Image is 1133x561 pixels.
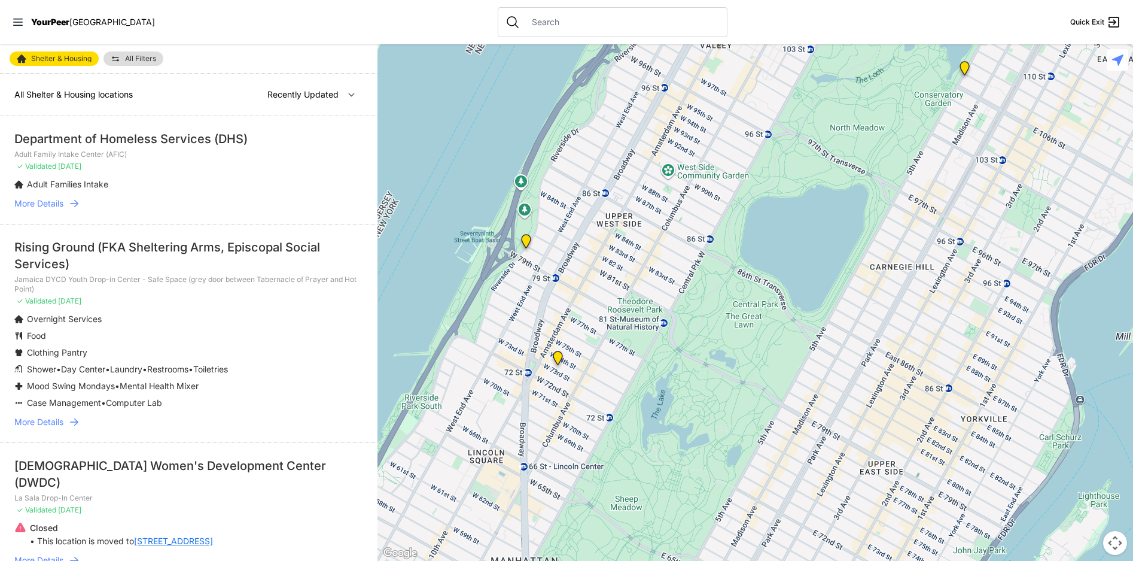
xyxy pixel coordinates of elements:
span: Case Management [27,398,101,408]
span: • [142,364,147,374]
div: Administrative Office, No Walk-Ins [519,234,534,253]
div: Trinity Lutheran Church [712,32,727,51]
span: Clothing Pantry [27,347,87,357]
span: ✓ Validated [17,505,56,514]
span: Quick Exit [1070,17,1104,27]
img: Google [380,545,420,561]
span: Overnight Services [27,314,102,324]
div: [DEMOGRAPHIC_DATA] Women's Development Center (DWDC) [14,457,363,491]
span: • [115,381,120,391]
span: All Shelter & Housing locations [14,89,133,99]
div: Hamilton Senior Center [550,351,565,370]
span: • [105,364,110,374]
span: More Details [14,198,63,210]
a: Quick Exit [1070,15,1121,29]
span: Mental Health Mixer [120,381,199,391]
a: All Filters [103,51,163,66]
span: [DATE] [58,296,81,305]
span: ✓ Validated [17,296,56,305]
span: [GEOGRAPHIC_DATA] [69,17,155,27]
a: [STREET_ADDRESS] [134,535,213,547]
span: • [188,364,193,374]
span: • [56,364,61,374]
p: Jamaica DYCD Youth Drop-in Center - Safe Space (grey door between Tabernacle of Prayer and Hot Po... [14,275,363,294]
p: La Sala Drop-In Center [14,493,363,503]
span: YourPeer [31,17,69,27]
span: [DATE] [58,162,81,171]
span: All Filters [125,55,156,62]
span: Laundry [110,364,142,374]
span: Mood Swing Mondays [27,381,115,391]
span: Restrooms [147,364,188,374]
p: • This location is moved to [30,535,213,547]
span: [DATE] [58,505,81,514]
a: Shelter & Housing [10,51,99,66]
p: Closed [30,522,213,534]
a: More Details [14,416,363,428]
span: Shelter & Housing [31,55,92,62]
span: Computer Lab [106,398,162,408]
div: Rising Ground (FKA Sheltering Arms, Episcopal Social Services) [14,239,363,272]
p: Adult Family Intake Center (AFIC) [14,150,363,159]
a: Open this area in Google Maps (opens a new window) [380,545,420,561]
span: • [101,398,106,408]
a: More Details [14,198,363,210]
span: More Details [14,416,63,428]
span: ✓ Validated [17,162,56,171]
input: Search [525,16,720,28]
button: Map camera controls [1103,531,1127,555]
span: Food [27,330,46,341]
a: YourPeer[GEOGRAPHIC_DATA] [31,19,155,26]
div: Department of Homeless Services (DHS) [14,131,363,147]
span: Shower [27,364,56,374]
span: Adult Families Intake [27,179,108,189]
span: Day Center [61,364,105,374]
span: Toiletries [193,364,228,374]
